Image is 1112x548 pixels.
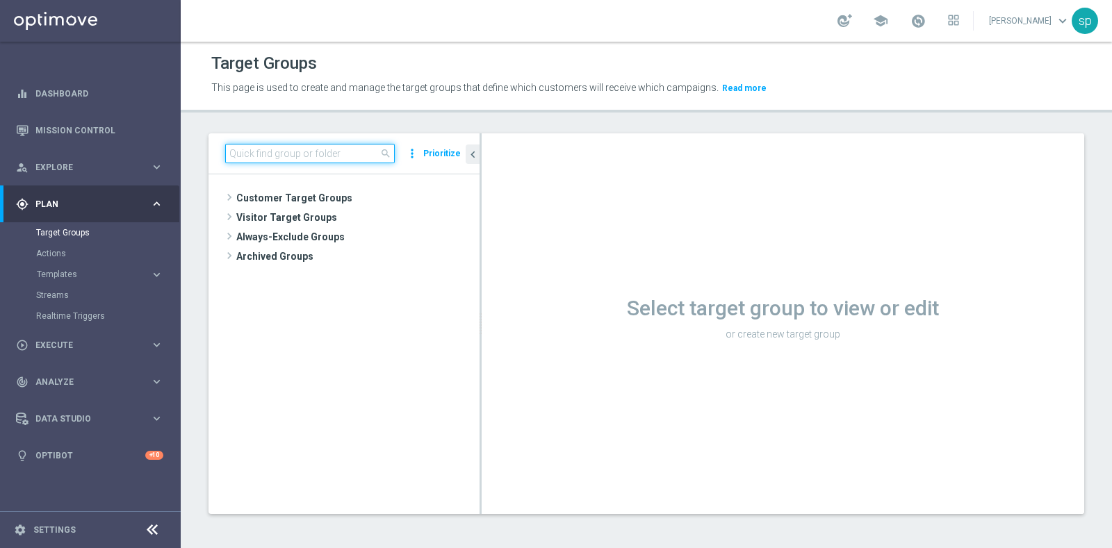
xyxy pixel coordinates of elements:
div: Dashboard [16,75,163,112]
span: Data Studio [35,415,150,423]
i: more_vert [405,144,419,163]
i: equalizer [16,88,28,100]
button: gps_fixed Plan keyboard_arrow_right [15,199,164,210]
i: track_changes [16,376,28,388]
button: play_circle_outline Execute keyboard_arrow_right [15,340,164,351]
button: Prioritize [421,144,463,163]
a: Streams [36,290,145,301]
i: chevron_left [466,148,480,161]
span: school [873,13,888,28]
a: Target Groups [36,227,145,238]
input: Quick find group or folder [225,144,395,163]
a: Actions [36,248,145,259]
i: keyboard_arrow_right [150,375,163,388]
div: Data Studio [16,413,150,425]
span: Explore [35,163,150,172]
span: Archived Groups [236,247,480,266]
div: sp [1072,8,1098,34]
i: keyboard_arrow_right [150,412,163,425]
div: Mission Control [16,112,163,149]
div: Actions [36,243,179,264]
a: Realtime Triggers [36,310,145,322]
button: equalizer Dashboard [15,88,164,99]
button: Data Studio keyboard_arrow_right [15,413,164,424]
span: keyboard_arrow_down [1055,13,1070,28]
span: search [380,148,391,159]
button: track_changes Analyze keyboard_arrow_right [15,376,164,388]
i: settings [14,524,26,536]
button: Read more [721,81,768,96]
i: person_search [16,161,28,174]
button: chevron_left [466,144,480,164]
div: Explore [16,161,150,174]
div: Execute [16,339,150,351]
div: +10 [145,451,163,460]
i: keyboard_arrow_right [150,338,163,351]
i: keyboard_arrow_right [150,268,163,281]
a: Dashboard [35,75,163,112]
button: lightbulb Optibot +10 [15,450,164,461]
span: Execute [35,341,150,349]
button: Mission Control [15,125,164,136]
a: Optibot [35,437,145,474]
div: Templates [36,264,179,285]
i: play_circle_outline [16,339,28,351]
i: keyboard_arrow_right [150,197,163,210]
span: Visitor Target Groups [236,208,480,227]
div: Templates [37,270,150,279]
button: Templates keyboard_arrow_right [36,269,164,280]
span: Templates [37,270,136,279]
span: Analyze [35,378,150,386]
a: Mission Control [35,112,163,149]
div: Realtime Triggers [36,306,179,326]
p: or create new target group [482,328,1084,340]
span: Customer Target Groups [236,188,480,208]
span: This page is used to create and manage the target groups that define which customers will receive... [211,82,719,93]
span: Always-Exclude Groups [236,227,480,247]
span: Plan [35,200,150,208]
div: Optibot [16,437,163,474]
a: [PERSON_NAME]keyboard_arrow_down [988,10,1072,31]
div: Plan [16,198,150,210]
a: Settings [33,526,76,534]
div: Target Groups [36,222,179,243]
i: gps_fixed [16,198,28,210]
i: lightbulb [16,449,28,462]
div: Streams [36,285,179,306]
h1: Select target group to view or edit [482,296,1084,321]
i: keyboard_arrow_right [150,160,163,174]
button: person_search Explore keyboard_arrow_right [15,162,164,173]
div: Analyze [16,376,150,388]
h1: Target Groups [211,53,317,74]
